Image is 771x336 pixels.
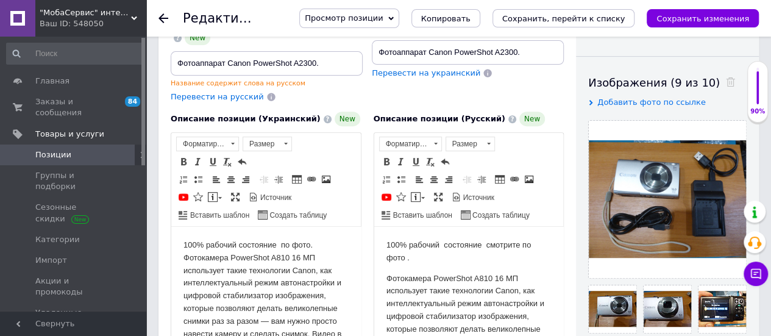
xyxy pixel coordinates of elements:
[460,173,474,186] a: Уменьшить отступ
[171,114,321,123] span: Описание позиции (Украинский)
[372,68,480,77] span: Перевести на украинский
[446,137,483,151] span: Размер
[394,155,408,168] a: Курсив (Ctrl+I)
[427,173,441,186] a: По центру
[206,155,219,168] a: Подчеркнутый (Ctrl+U)
[257,173,271,186] a: Уменьшить отступ
[247,190,293,204] a: Источник
[268,210,327,221] span: Создать таблицу
[747,61,768,123] div: 90% Качество заполнения
[40,7,131,18] span: "МобаСервис" интернет-магазин mobaservice
[656,14,749,23] i: Сохранить изменения
[374,114,505,123] span: Описание позиции (Русский)
[305,13,383,23] span: Просмотр позиции
[647,9,759,27] button: Сохранить изменения
[176,137,239,151] a: Форматирование
[224,173,238,186] a: По центру
[319,173,333,186] a: Изображение
[35,129,104,140] span: Товары и услуги
[588,75,747,90] div: Изображения (9 из 10)
[438,155,452,168] a: Отменить (Ctrl+Z)
[519,112,545,126] span: New
[191,173,205,186] a: Вставить / удалить маркированный список
[235,155,249,168] a: Отменить (Ctrl+Z)
[380,190,393,204] a: Добавить видео с YouTube
[748,107,767,116] div: 90%
[450,190,496,204] a: Источник
[380,208,454,221] a: Вставить шаблон
[35,170,113,192] span: Группы и подборки
[442,173,455,186] a: По правому краю
[394,190,408,204] a: Вставить иконку
[12,12,177,306] body: Визуальный текстовый редактор, 7C2E2296-8FAE-4E55-8D49-936528E4F9B8
[502,14,625,23] i: Сохранить, перейти к списку
[243,137,280,151] span: Размер
[35,76,69,87] span: Главная
[188,210,249,221] span: Вставить шаблон
[185,30,210,45] span: New
[35,234,80,245] span: Категории
[40,18,146,29] div: Ваш ID: 548050
[171,51,363,76] input: Например, H&M женское платье зеленое 38 размер вечернее макси с блестками
[432,190,445,204] a: Развернуть
[379,137,442,151] a: Форматирование
[177,173,190,186] a: Вставить / удалить нумерованный список
[125,96,140,107] span: 84
[183,11,620,26] h1: Редактирование позиции: Фотоаппарат Canon PowerShot A2300.
[158,13,168,23] div: Вернуться назад
[177,190,190,204] a: Добавить видео с YouTube
[35,149,71,160] span: Позиции
[191,155,205,168] a: Курсив (Ctrl+I)
[380,137,430,151] span: Форматирование
[243,137,292,151] a: Размер
[206,190,224,204] a: Вставить сообщение
[394,173,408,186] a: Вставить / удалить маркированный список
[413,173,426,186] a: По левому краю
[191,190,205,204] a: Вставить иконку
[12,12,177,190] body: Визуальный текстовый редактор, A8E0DF41-A74D-4F06-B564-F56F716AA388
[335,112,360,126] span: New
[256,208,329,221] a: Создать таблицу
[421,14,471,23] span: Копировать
[475,173,488,186] a: Увеличить отступ
[177,155,190,168] a: Полужирный (Ctrl+B)
[35,255,67,266] span: Импорт
[35,96,113,118] span: Заказы и сообщения
[258,193,291,203] span: Источник
[522,173,536,186] a: Изображение
[380,173,393,186] a: Вставить / удалить нумерованный список
[177,208,251,221] a: Вставить шаблон
[171,92,264,101] span: Перевести на русский
[239,173,252,186] a: По правому краю
[597,98,706,107] span: Добавить фото по ссылке
[459,208,531,221] a: Создать таблицу
[290,173,304,186] a: Таблица
[171,79,363,88] div: Название содержит слова на русском
[493,173,506,186] a: Таблица
[177,137,227,151] span: Форматирование
[409,190,427,204] a: Вставить сообщение
[35,202,113,224] span: Сезонные скидки
[221,155,234,168] a: Убрать форматирование
[229,190,242,204] a: Развернуть
[446,137,495,151] a: Размер
[380,155,393,168] a: Полужирный (Ctrl+B)
[6,43,144,65] input: Поиск
[471,210,530,221] span: Создать таблицу
[744,262,768,286] button: Чат с покупателем
[35,276,113,298] span: Акции и промокоды
[272,173,285,186] a: Увеличить отступ
[492,9,635,27] button: Сохранить, перейти к списку
[391,210,452,221] span: Вставить шаблон
[305,173,318,186] a: Вставить/Редактировать ссылку (Ctrl+L)
[461,193,494,203] span: Источник
[411,9,480,27] button: Копировать
[372,40,564,65] input: Например, H&M женское платье зеленое 38 размер вечернее макси с блестками
[424,155,437,168] a: Убрать форматирование
[35,307,113,329] span: Удаленные позиции
[210,173,223,186] a: По левому краю
[508,173,521,186] a: Вставить/Редактировать ссылку (Ctrl+L)
[409,155,422,168] a: Подчеркнутый (Ctrl+U)
[12,12,177,38] p: 100% рабочий состояние смотрите по фото .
